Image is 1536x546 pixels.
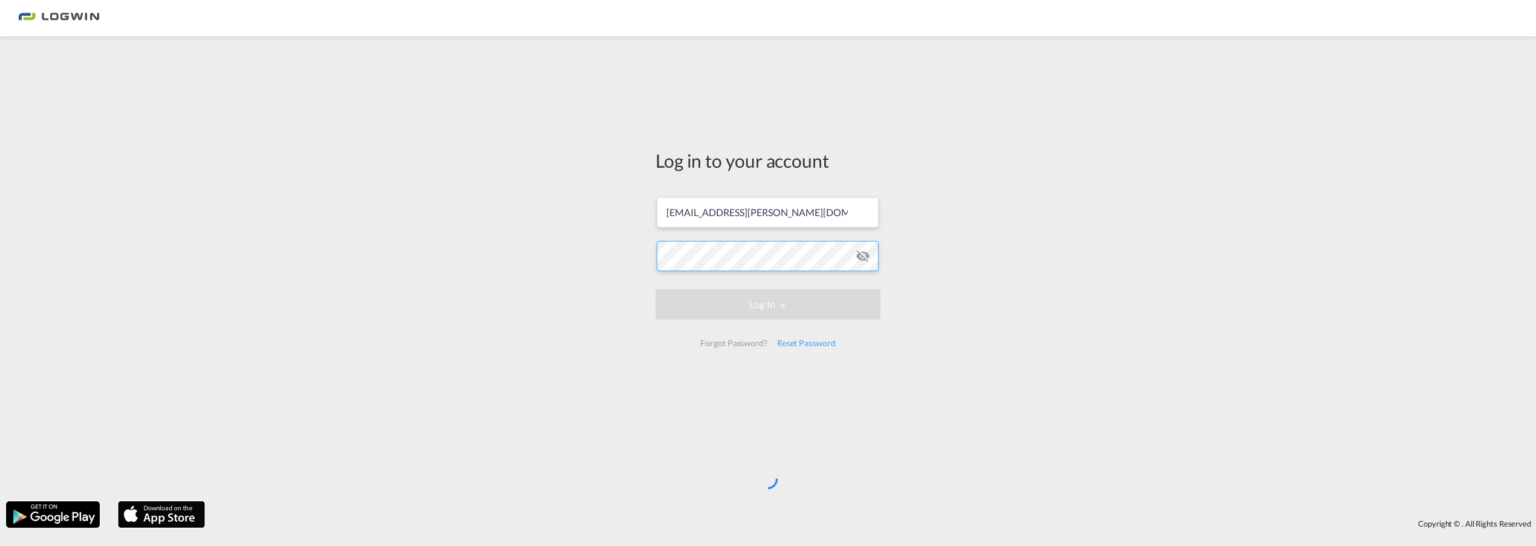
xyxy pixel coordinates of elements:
md-icon: icon-eye-off [856,249,870,263]
div: Log in to your account [656,148,880,173]
img: google.png [5,500,101,529]
div: Reset Password [772,332,841,354]
img: bc73a0e0d8c111efacd525e4c8ad7d32.png [18,5,100,32]
input: Enter email/phone number [657,197,879,228]
button: LOGIN [656,289,880,320]
div: Copyright © . All Rights Reserved [211,513,1536,534]
img: apple.png [117,500,206,529]
div: Forgot Password? [695,332,772,354]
